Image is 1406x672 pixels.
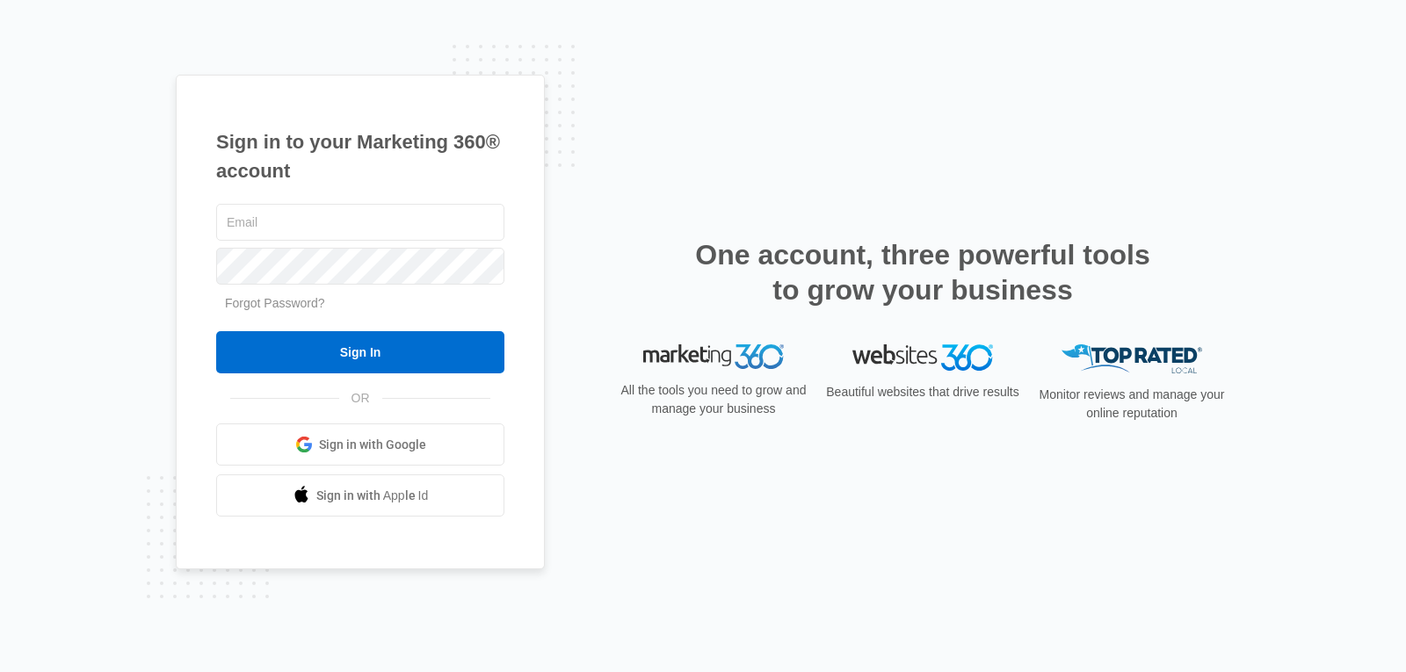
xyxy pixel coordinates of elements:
a: Sign in with Apple Id [216,474,504,517]
span: OR [339,389,382,408]
span: Sign in with Google [319,436,426,454]
img: Marketing 360 [643,344,784,369]
span: Sign in with Apple Id [316,487,429,505]
a: Sign in with Google [216,423,504,466]
p: Beautiful websites that drive results [824,383,1021,401]
h1: Sign in to your Marketing 360® account [216,127,504,185]
img: Websites 360 [852,344,993,370]
p: Monitor reviews and manage your online reputation [1033,386,1230,423]
p: All the tools you need to grow and manage your business [615,381,812,418]
img: Top Rated Local [1062,344,1202,373]
input: Sign In [216,331,504,373]
h2: One account, three powerful tools to grow your business [690,237,1156,307]
input: Email [216,204,504,241]
a: Forgot Password? [225,296,325,310]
